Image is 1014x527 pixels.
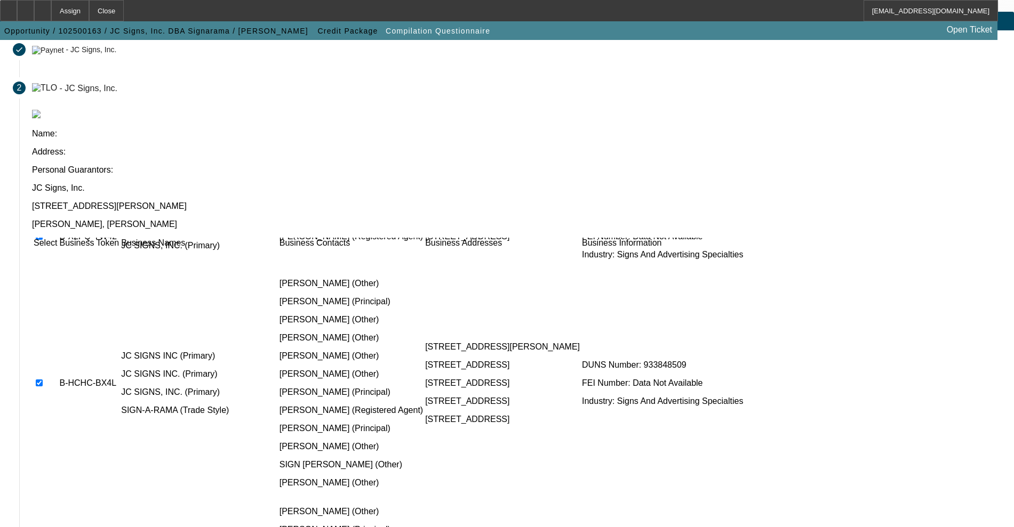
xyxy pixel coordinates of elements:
[425,396,580,406] p: [STREET_ADDRESS]
[280,460,423,469] p: SIGN [PERSON_NAME] (Other)
[32,183,1001,193] p: JC Signs, Inc.
[280,333,423,343] p: [PERSON_NAME] (Other)
[943,21,996,39] a: Open Ticket
[425,342,580,352] p: [STREET_ADDRESS][PERSON_NAME]
[280,424,423,433] p: [PERSON_NAME] (Principal)
[59,270,119,497] td: B-HCHC-BX4L
[280,351,423,361] p: [PERSON_NAME] (Other)
[60,83,117,92] div: - JC Signs, Inc.
[317,27,378,35] span: Credit Package
[582,378,743,388] p: FEI Number: Data Not Available
[32,220,1001,229] p: [PERSON_NAME], [PERSON_NAME]
[280,369,423,379] p: [PERSON_NAME] (Other)
[32,83,57,93] img: TLO
[121,369,277,379] p: JC SIGNS INC. (Primary)
[279,238,424,248] td: Business Contacts
[59,238,119,248] td: Business Token
[280,406,423,415] p: [PERSON_NAME] (Registered Agent)
[32,110,41,118] img: tlo.png
[315,21,380,40] button: Credit Package
[425,360,580,370] p: [STREET_ADDRESS]
[383,21,493,40] button: Compilation Questionnaire
[582,396,743,406] p: Industry: Signs And Advertising Specialties
[386,27,490,35] span: Compilation Questionnaire
[121,238,277,248] td: Business Names
[425,238,580,248] td: Business Addresses
[15,45,23,54] mat-icon: done
[17,83,22,93] span: 2
[32,46,64,54] img: Paynet
[121,351,277,361] p: JC SIGNS INC (Primary)
[582,360,743,370] p: DUNS Number: 933848509
[32,201,1001,211] p: [STREET_ADDRESS][PERSON_NAME]
[4,27,308,35] span: Opportunity / 102500163 / JC Signs, Inc. DBA Signarama / [PERSON_NAME]
[582,250,743,260] p: Industry: Signs And Advertising Specialties
[280,478,423,488] p: [PERSON_NAME] (Other)
[280,387,423,397] p: [PERSON_NAME] (Principal)
[280,507,423,516] p: [PERSON_NAME] (Other)
[581,238,744,248] td: Business Information
[66,46,116,54] div: - JC Signs, Inc.
[33,238,58,248] td: Select
[425,378,580,388] p: [STREET_ADDRESS]
[280,279,423,288] p: [PERSON_NAME] (Other)
[121,387,277,397] p: JC SIGNS, INC. (Primary)
[280,315,423,325] p: [PERSON_NAME] (Other)
[32,147,1001,157] p: Address:
[121,406,277,415] p: SIGN-A-RAMA (Trade Style)
[32,165,1001,175] p: Personal Guarantors:
[32,129,1001,139] p: Name:
[425,415,580,424] p: [STREET_ADDRESS]
[280,297,423,306] p: [PERSON_NAME] (Principal)
[280,442,423,451] p: [PERSON_NAME] (Other)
